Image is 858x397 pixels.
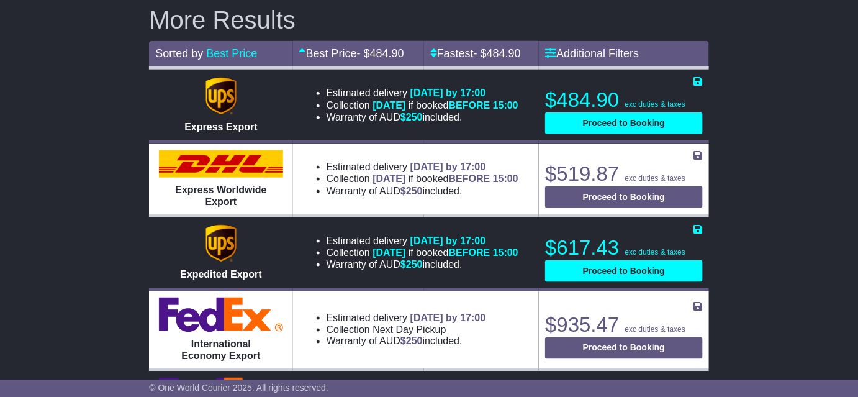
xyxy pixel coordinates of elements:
[449,173,490,184] span: BEFORE
[487,47,521,60] span: 484.90
[299,47,404,60] a: Best Price- $484.90
[400,259,423,270] span: $
[493,100,518,111] span: 15:00
[545,235,702,260] p: $617.43
[155,47,203,60] span: Sorted by
[493,247,518,258] span: 15:00
[545,186,702,208] button: Proceed to Booking
[149,383,328,393] span: © One World Courier 2025. All rights reserved.
[181,339,260,362] span: International Economy Export
[410,162,486,172] span: [DATE] by 17:00
[327,87,518,99] li: Estimated delivery
[373,324,446,335] span: Next Day Pickup
[327,247,518,258] li: Collection
[400,186,423,196] span: $
[545,112,702,134] button: Proceed to Booking
[373,173,405,184] span: [DATE]
[449,100,490,111] span: BEFORE
[373,247,405,258] span: [DATE]
[327,185,518,197] li: Warranty of AUD included.
[159,150,283,178] img: DHL: Express Worldwide Export
[327,161,518,173] li: Estimated delivery
[406,186,423,196] span: 250
[184,122,257,132] span: Express Export
[545,47,639,60] a: Additional Filters
[545,337,702,359] button: Proceed to Booking
[625,325,685,334] span: exc duties & taxes
[180,269,262,280] span: Expedited Export
[410,88,486,98] span: [DATE] by 17:00
[400,336,423,347] span: $
[625,100,685,109] span: exc duties & taxes
[406,259,423,270] span: 250
[327,312,486,324] li: Estimated delivery
[327,324,486,335] li: Collection
[449,247,490,258] span: BEFORE
[406,336,423,347] span: 250
[159,298,283,332] img: FedEx Express: International Economy Export
[474,47,521,60] span: - $
[373,100,518,111] span: if booked
[430,47,521,60] a: Fastest- $484.90
[370,47,404,60] span: 484.90
[327,173,518,185] li: Collection
[205,78,237,115] img: UPS (new): Express Export
[327,335,486,347] li: Warranty of AUD included.
[327,235,518,247] li: Estimated delivery
[400,112,423,122] span: $
[545,162,702,186] p: $519.87
[357,47,404,60] span: - $
[205,225,237,262] img: UPS (new): Expedited Export
[327,99,518,111] li: Collection
[175,185,266,207] span: Express Worldwide Export
[327,258,518,270] li: Warranty of AUD included.
[327,111,518,123] li: Warranty of AUD included.
[625,248,685,257] span: exc duties & taxes
[493,173,518,184] span: 15:00
[545,260,702,282] button: Proceed to Booking
[406,112,423,122] span: 250
[625,174,685,183] span: exc duties & taxes
[206,47,257,60] a: Best Price
[373,247,518,258] span: if booked
[149,6,708,34] h2: More Results
[545,313,702,337] p: $935.47
[410,235,486,246] span: [DATE] by 17:00
[545,88,702,112] p: $484.90
[373,173,518,184] span: if booked
[373,100,405,111] span: [DATE]
[410,313,486,323] span: [DATE] by 17:00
